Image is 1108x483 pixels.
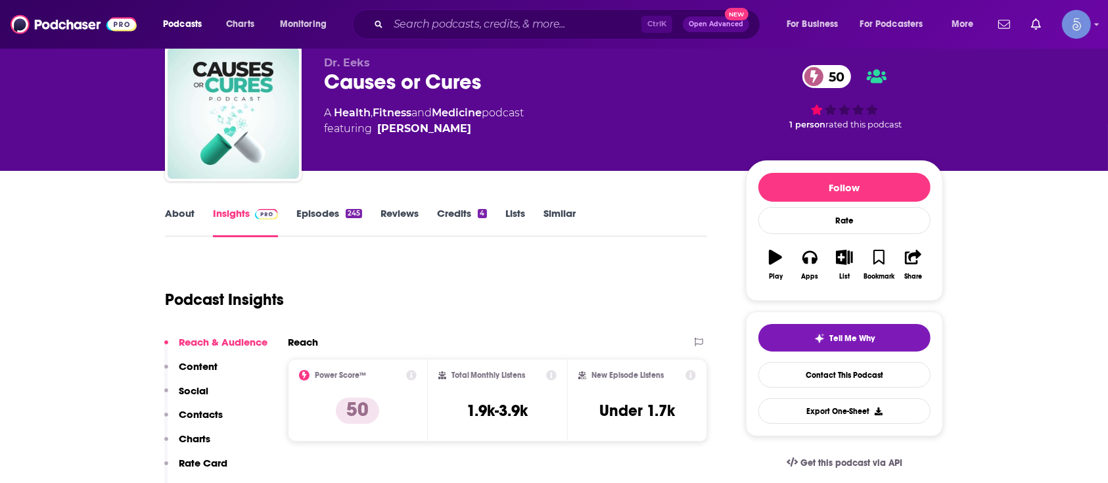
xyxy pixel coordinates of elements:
a: Show notifications dropdown [1026,13,1046,35]
span: rated this podcast [825,120,902,129]
h3: Under 1.7k [599,401,675,421]
a: Similar [543,207,576,237]
span: featuring [324,121,524,137]
a: 50 [802,65,851,88]
button: Content [164,360,218,384]
h2: New Episode Listens [591,371,664,380]
span: Tell Me Why [830,333,875,344]
div: Apps [802,273,819,281]
p: 50 [336,398,379,424]
div: List [839,273,850,281]
button: Follow [758,173,931,202]
div: 4 [478,209,486,218]
a: InsightsPodchaser Pro [213,207,278,237]
div: Share [904,273,922,281]
button: Social [164,384,208,409]
button: Apps [793,241,827,288]
div: Bookmark [864,273,894,281]
button: Share [896,241,931,288]
span: New [725,8,749,20]
span: 50 [816,65,851,88]
span: and [411,106,432,119]
h1: Podcast Insights [165,290,284,310]
button: Contacts [164,408,223,432]
span: Podcasts [163,15,202,34]
p: Charts [179,432,210,445]
a: Health [334,106,371,119]
span: Charts [226,15,254,34]
input: Search podcasts, credits, & more... [388,14,641,35]
span: For Podcasters [860,15,923,34]
button: Rate Card [164,457,227,481]
h2: Reach [288,336,318,348]
p: Content [179,360,218,373]
a: Get this podcast via API [776,447,913,479]
div: [PERSON_NAME] [377,121,471,137]
button: tell me why sparkleTell Me Why [758,324,931,352]
div: Rate [758,207,931,234]
p: Contacts [179,408,223,421]
button: Open AdvancedNew [683,16,749,32]
h2: Power Score™ [315,371,366,380]
a: Medicine [432,106,482,119]
span: For Business [787,15,839,34]
button: open menu [777,14,855,35]
a: Show notifications dropdown [993,13,1015,35]
a: Credits4 [437,207,486,237]
span: Logged in as Spiral5-G1 [1062,10,1091,39]
a: Fitness [373,106,411,119]
div: Search podcasts, credits, & more... [365,9,773,39]
p: Reach & Audience [179,336,267,348]
div: 245 [346,209,362,218]
p: Social [179,384,208,397]
a: About [165,207,195,237]
button: List [827,241,862,288]
img: tell me why sparkle [814,333,825,344]
img: Causes or Cures [168,47,299,179]
img: User Profile [1062,10,1091,39]
button: open menu [271,14,344,35]
button: open menu [154,14,219,35]
button: Show profile menu [1062,10,1091,39]
button: Export One-Sheet [758,398,931,424]
a: Reviews [381,207,419,237]
div: Play [769,273,783,281]
h3: 1.9k-3.9k [467,401,528,421]
a: Lists [505,207,525,237]
span: Dr. Eeks [324,57,370,69]
span: Open Advanced [689,21,743,28]
div: A podcast [324,105,524,137]
img: Podchaser - Follow, Share and Rate Podcasts [11,12,137,37]
span: Get this podcast via API [800,457,902,469]
button: open menu [942,14,990,35]
span: Monitoring [280,15,327,34]
span: Ctrl K [641,16,672,33]
div: 50 1 personrated this podcast [746,57,943,138]
span: 1 person [789,120,825,129]
button: Bookmark [862,241,896,288]
button: Play [758,241,793,288]
h2: Total Monthly Listens [451,371,526,380]
img: Podchaser Pro [255,209,278,219]
a: Contact This Podcast [758,362,931,388]
button: open menu [852,14,942,35]
button: Charts [164,432,210,457]
button: Reach & Audience [164,336,267,360]
span: , [371,106,373,119]
span: More [952,15,974,34]
p: Rate Card [179,457,227,469]
a: Episodes245 [296,207,362,237]
a: Charts [218,14,262,35]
